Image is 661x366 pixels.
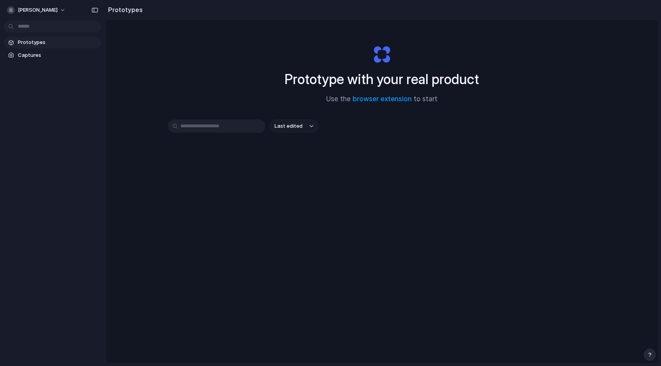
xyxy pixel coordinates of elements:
span: [PERSON_NAME] [18,6,58,14]
a: browser extension [353,95,412,103]
a: Captures [4,49,101,61]
a: Prototypes [4,37,101,48]
span: Captures [18,51,98,59]
span: Last edited [275,122,303,130]
button: [PERSON_NAME] [4,4,70,16]
h2: Prototypes [105,5,143,14]
button: Last edited [270,120,318,133]
span: Use the to start [326,94,437,104]
span: Prototypes [18,39,98,46]
h1: Prototype with your real product [285,69,479,90]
